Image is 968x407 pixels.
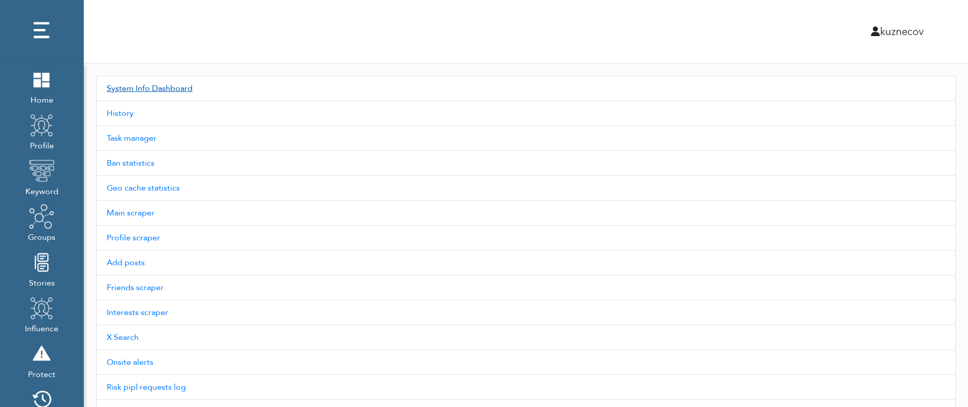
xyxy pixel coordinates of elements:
[96,251,956,275] a: Add posts
[96,375,956,400] a: Risk pipl requests log
[29,112,54,138] img: profile.png
[25,183,58,198] span: Keyword
[29,249,54,275] img: stories.png
[96,151,956,176] a: Ban statistics
[96,325,956,350] a: X Search
[96,101,956,126] a: History
[29,341,54,366] img: risk.png
[504,24,932,39] div: kuznecov
[96,126,956,151] a: Task manager
[25,321,58,335] span: Influence
[29,67,54,92] img: home.png
[96,275,956,300] a: Friends scraper
[29,138,54,152] span: Profile
[28,366,55,381] span: Protect
[96,201,956,226] a: Main scraper
[29,158,54,183] img: keyword.png
[29,18,54,43] img: dots.png
[29,275,55,289] span: Stories
[29,204,54,229] img: groups.png
[96,350,956,375] a: Onsite alerts
[96,176,956,201] a: Geo cache statistics
[96,300,956,325] a: Interests scraper
[29,92,54,106] span: Home
[96,76,956,101] a: System Info Dashboard
[29,295,54,321] img: profile.png
[28,229,55,243] span: Groups
[96,226,956,251] a: Profile scraper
